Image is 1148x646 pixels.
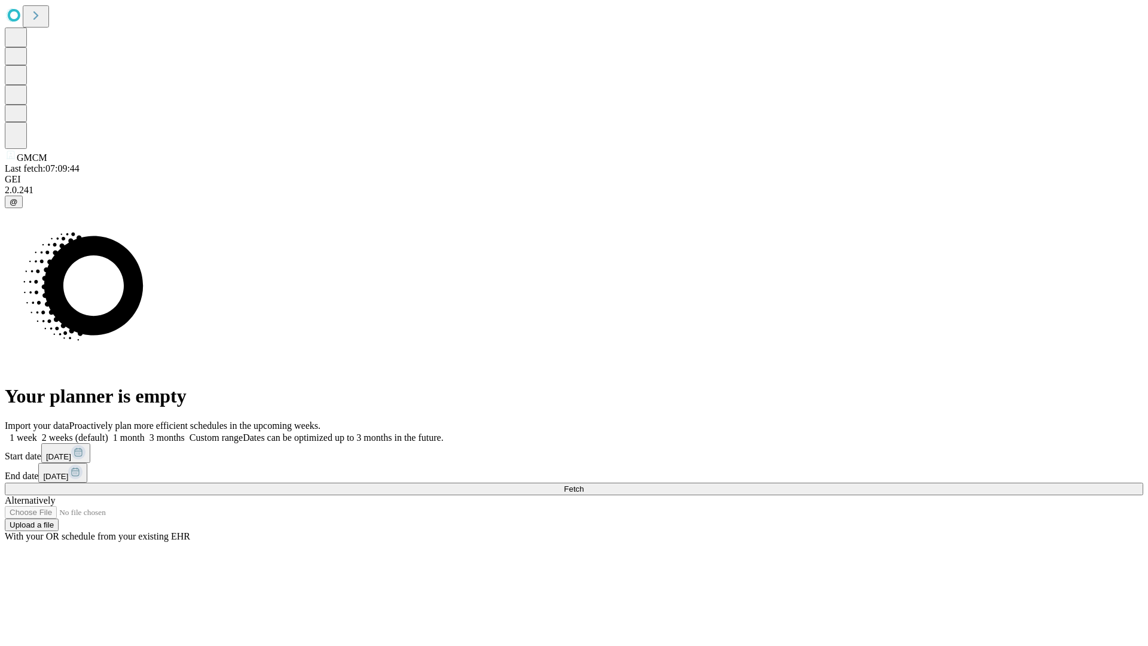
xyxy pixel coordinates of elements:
[5,174,1143,185] div: GEI
[10,197,18,206] span: @
[5,163,80,173] span: Last fetch: 07:09:44
[43,472,68,481] span: [DATE]
[10,432,37,443] span: 1 week
[149,432,185,443] span: 3 months
[5,443,1143,463] div: Start date
[46,452,71,461] span: [DATE]
[41,443,90,463] button: [DATE]
[190,432,243,443] span: Custom range
[5,420,69,431] span: Import your data
[5,463,1143,483] div: End date
[5,519,59,531] button: Upload a file
[42,432,108,443] span: 2 weeks (default)
[5,483,1143,495] button: Fetch
[564,484,584,493] span: Fetch
[5,385,1143,407] h1: Your planner is empty
[69,420,320,431] span: Proactively plan more efficient schedules in the upcoming weeks.
[5,196,23,208] button: @
[5,531,190,541] span: With your OR schedule from your existing EHR
[5,185,1143,196] div: 2.0.241
[5,495,55,505] span: Alternatively
[38,463,87,483] button: [DATE]
[17,153,47,163] span: GMCM
[113,432,145,443] span: 1 month
[243,432,443,443] span: Dates can be optimized up to 3 months in the future.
